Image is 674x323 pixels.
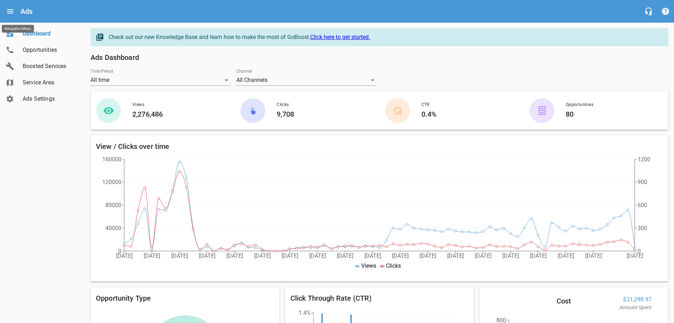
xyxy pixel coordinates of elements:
[566,101,657,108] span: Opportunities
[361,262,376,269] span: Views
[23,95,76,103] span: Ads Settings
[282,252,298,259] tspan: [DATE]
[226,252,243,259] tspan: [DATE]
[638,248,641,255] tspan: 0
[640,3,657,20] button: Live Chat
[337,252,353,259] tspan: [DATE]
[277,108,368,120] h6: 9,708
[627,252,643,259] tspan: [DATE]
[310,34,370,40] a: Click here to get started.
[91,52,668,63] h6: Ads Dashboard
[105,202,121,208] tspan: 80000
[23,46,76,54] span: Opportunities
[171,252,188,259] tspan: [DATE]
[299,310,311,316] tspan: 1.4%
[21,6,33,17] h6: Ads
[530,252,547,259] tspan: [DATE]
[421,108,513,120] h6: 0.4%
[254,252,271,259] tspan: [DATE]
[2,3,19,20] button: Open drawer
[109,33,661,41] div: Check out our new Knowledge Base and learn how to make the most of GoBoost.
[620,295,652,304] span: $21,298.97
[91,69,113,74] label: Time Period
[236,74,376,86] div: All Channels
[132,101,224,108] span: Views
[91,74,231,86] div: All time
[420,252,436,259] tspan: [DATE]
[447,252,464,259] tspan: [DATE]
[475,252,491,259] tspan: [DATE]
[116,252,133,259] tspan: [DATE]
[502,252,519,259] tspan: [DATE]
[657,3,674,20] button: Support Portal
[566,108,657,120] h6: 80
[144,252,160,259] tspan: [DATE]
[585,252,602,259] tspan: [DATE]
[118,248,121,255] tspan: 0
[392,252,409,259] tspan: [DATE]
[620,304,652,311] p: Amount Spent
[277,101,368,108] span: Clicks
[421,101,513,108] span: CTR
[102,156,121,163] tspan: 160000
[199,252,215,259] tspan: [DATE]
[105,225,121,232] tspan: 40000
[386,262,401,269] span: Clicks
[23,62,76,71] span: Boosted Services
[132,108,224,120] h6: 2,276,486
[638,225,647,232] tspan: 300
[236,69,252,74] label: Channel
[23,29,76,38] span: Dashboard
[96,141,663,152] h6: View / Clicks over time
[364,252,381,259] tspan: [DATE]
[488,295,571,307] h6: Cost
[638,179,647,185] tspan: 900
[102,179,121,185] tspan: 120000
[23,78,76,87] span: Service Area
[96,293,274,304] h6: Opportunity Type
[290,293,469,304] h6: Click Through Rate (CTR)
[638,202,647,208] tspan: 600
[638,156,650,163] tspan: 1200
[558,252,574,259] tspan: [DATE]
[309,252,326,259] tspan: [DATE]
